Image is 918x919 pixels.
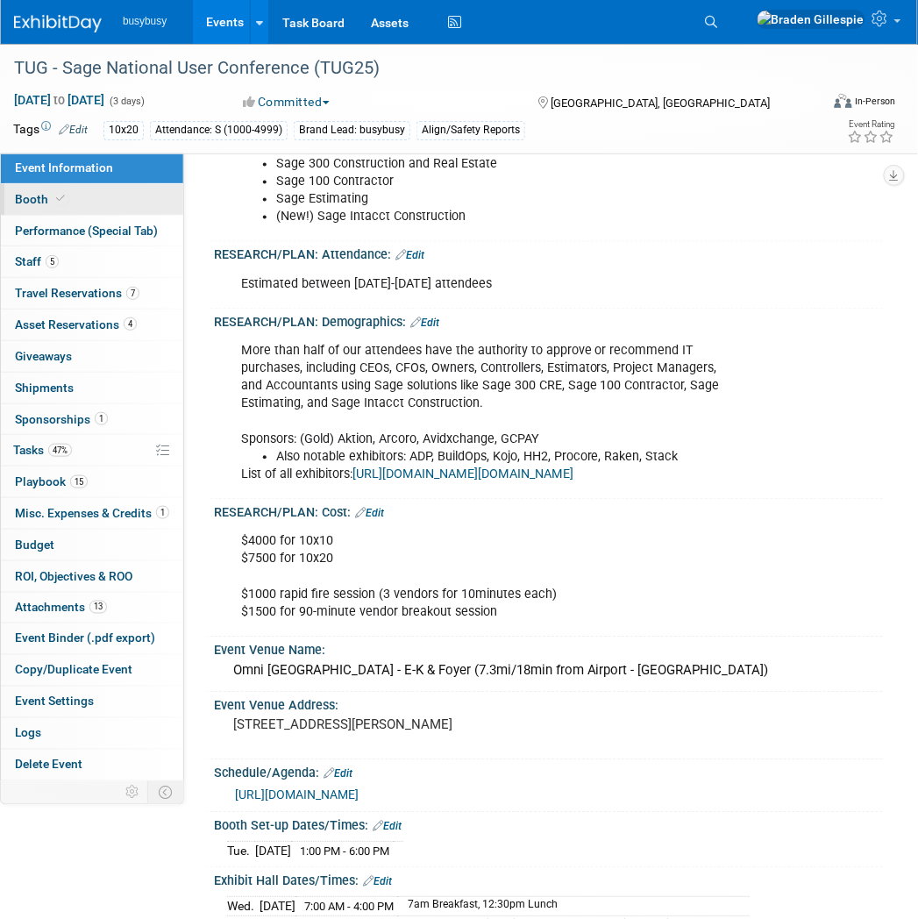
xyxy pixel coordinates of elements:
[760,91,896,118] div: Event Format
[15,506,169,520] span: Misc. Expenses & Credits
[1,341,183,372] a: Giveaways
[227,843,255,861] td: Tue.
[324,768,352,780] a: Edit
[214,760,883,783] div: Schedule/Agenda:
[15,224,158,238] span: Performance (Special Tab)
[70,475,88,488] span: 15
[416,121,525,139] div: Align/Safety Reports
[227,898,260,917] td: Wed.
[15,192,68,206] span: Booth
[238,93,337,110] button: Committed
[294,121,410,139] div: Brand Lead: busybusy
[15,412,108,426] span: Sponsorships
[1,153,183,183] a: Event Information
[15,631,155,645] span: Event Binder (.pdf export)
[397,898,750,917] td: 7am Breakfast, 12:30pm Lunch
[1,623,183,654] a: Event Binder (.pdf export)
[373,821,402,833] a: Edit
[214,310,883,332] div: RESEARCH/PLAN: Demographics:
[13,443,72,457] span: Tasks
[15,381,74,395] span: Shipments
[355,508,384,520] a: Edit
[1,404,183,435] a: Sponsorships1
[1,498,183,529] a: Misc. Expenses & Credits1
[276,174,734,191] li: Sage 100 Contractor
[150,121,288,139] div: Attendance: S (1000-4999)
[1,687,183,717] a: Event Settings
[15,758,82,772] span: Delete Event
[255,843,291,861] td: [DATE]
[15,254,59,268] span: Staff
[15,663,132,677] span: Copy/Duplicate Event
[352,467,573,482] a: [URL][DOMAIN_NAME][DOMAIN_NAME]
[15,474,88,488] span: Playbook
[276,156,734,174] li: Sage 300 Construction and Real Estate
[15,569,132,583] span: ROI, Objectives & ROO
[214,868,883,891] div: Exhibit Hall Dates/Times:
[156,506,169,519] span: 1
[233,717,473,733] pre: [STREET_ADDRESS][PERSON_NAME]
[15,726,41,740] span: Logs
[13,92,105,108] span: [DATE] [DATE]
[276,449,734,467] li: Also notable exhibitors: ADP, BuildOps, Kojo, HH2, Procore, Raken, Stack
[59,124,88,136] a: Edit
[148,781,184,804] td: Toggle Event Tabs
[1,435,183,466] a: Tasks47%
[124,317,137,331] span: 4
[227,658,870,685] div: Omni [GEOGRAPHIC_DATA] - E-K & Foyer (7.3mi/18min from Airport - [GEOGRAPHIC_DATA])
[46,255,59,268] span: 5
[14,15,102,32] img: ExhibitDay
[1,655,183,686] a: Copy/Duplicate Event
[835,94,852,108] img: Format-Inperson.png
[103,121,144,139] div: 10x20
[95,412,108,425] span: 1
[1,216,183,246] a: Performance (Special Tab)
[117,781,148,804] td: Personalize Event Tab Strip
[126,287,139,300] span: 7
[1,373,183,403] a: Shipments
[848,120,895,129] div: Event Rating
[214,693,883,715] div: Event Venue Address:
[8,53,808,84] div: TUG - Sage National User Conference (TUG25)
[15,160,113,175] span: Event Information
[13,120,88,140] td: Tags
[15,317,137,331] span: Asset Reservations
[1,278,183,309] a: Travel Reservations7
[276,191,734,209] li: Sage Estimating
[300,845,389,858] span: 1:00 PM - 6:00 PM
[123,15,167,27] span: busybusy
[214,242,883,265] div: RESEARCH/PLAN: Attendance:
[363,876,392,888] a: Edit
[304,901,394,914] span: 7:00 AM - 4:00 PM
[1,718,183,749] a: Logs
[1,593,183,623] a: Attachments13
[51,93,68,107] span: to
[551,96,770,110] span: [GEOGRAPHIC_DATA], [GEOGRAPHIC_DATA]
[1,467,183,497] a: Playbook15
[56,194,65,203] i: Booth reservation complete
[214,500,883,523] div: RESEARCH/PLAN: Cost:
[229,334,744,493] div: More than half of our attendees have the authority to approve or recommend IT purchases, includin...
[1,530,183,560] a: Budget
[15,601,107,615] span: Attachments
[855,95,896,108] div: In-Person
[1,246,183,277] a: Staff5
[260,898,295,917] td: [DATE]
[1,310,183,340] a: Asset Reservations4
[15,538,54,552] span: Budget
[214,638,883,659] div: Event Venue Name:
[15,695,94,709] span: Event Settings
[229,267,744,303] div: Estimated between [DATE]-[DATE] attendees
[757,10,865,29] img: Braden Gillespie
[48,444,72,457] span: 47%
[1,561,183,592] a: ROI, Objectives & ROO
[395,250,424,262] a: Edit
[276,209,734,226] li: (New!) Sage Intacct Construction
[15,286,139,300] span: Travel Reservations
[15,349,72,363] span: Giveaways
[1,184,183,215] a: Booth
[89,601,107,614] span: 13
[214,813,883,836] div: Booth Set-up Dates/Times:
[229,524,744,630] div: $4000 for 10x10 $7500 for 10x20 $1000 rapid fire session (3 vendors for 10minutes each) $1500 for...
[1,750,183,780] a: Delete Event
